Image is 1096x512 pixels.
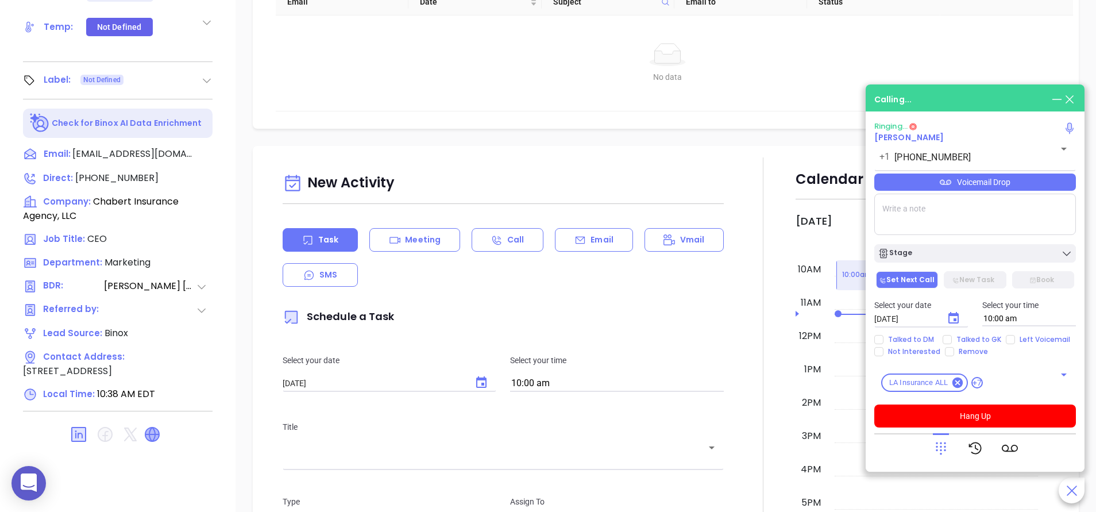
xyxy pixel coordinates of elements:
div: 2pm [800,396,823,410]
p: Select your time [510,354,724,367]
p: Title [283,421,724,433]
p: Task [318,234,338,246]
span: Referred by: [43,303,103,317]
span: Left Voicemail [1015,335,1075,344]
span: Email: [44,147,71,162]
span: Schedule a Task [283,309,395,324]
div: 11am [798,296,823,310]
span: Direct : [43,172,73,184]
span: Ringing... [874,121,908,132]
span: Lead Source: [43,327,102,339]
span: Contact Address: [43,351,125,363]
p: Vmail [680,234,705,246]
button: Hang Up [874,405,1076,428]
span: Not Defined [83,74,121,86]
input: MM/DD/YYYY [283,379,463,388]
span: Not Interested [883,347,945,356]
span: [EMAIL_ADDRESS][DOMAIN_NAME] [72,147,193,161]
div: LA Insurance ALL [881,374,968,392]
p: Select your date [874,299,968,311]
div: 4pm [798,463,823,476]
p: Type [283,495,496,508]
input: MM/DD/YYYY [874,314,935,324]
button: Open [704,440,720,456]
span: Binox [105,326,128,340]
div: Temp: [44,18,74,36]
a: [PERSON_NAME] [874,132,944,143]
p: Check for Binox AI Data Enrichment [52,117,202,129]
div: 1pm [802,363,823,376]
p: +1 [879,150,890,164]
span: [PERSON_NAME] [PERSON_NAME] [104,279,196,294]
h2: [DATE] [796,215,832,228]
p: 10:00am Call [PERSON_NAME] to follow up [842,269,1001,281]
span: Department: [43,256,102,268]
p: Call [507,234,524,246]
div: Stage [878,248,912,259]
div: 5pm [799,496,823,510]
span: Job Title: [43,233,85,245]
div: Not Defined [97,18,141,36]
button: Open [1056,141,1072,157]
p: Email [591,234,613,246]
div: 12pm [797,329,823,343]
input: Enter phone number or name [894,152,1039,163]
button: Choose date, selected date is Sep 12, 2025 [468,369,495,396]
p: Select your date [283,354,496,367]
span: Company: [43,195,91,207]
div: Voicemail Drop [874,174,1076,191]
button: New Task [944,271,1006,288]
span: LA Insurance ALL [882,378,955,388]
div: 3pm [800,429,823,443]
p: Select your time [982,299,1076,311]
span: Talked to DM [883,335,939,344]
span: Calendar [796,170,883,188]
div: Label: [44,71,71,88]
span: Chabert Insurance Agency, LLC [23,195,179,222]
p: SMS [319,269,337,281]
button: Choose date, selected date is Sep 12, 2025 [940,305,967,332]
p: Assign To [510,495,724,508]
button: Set Next Call [876,271,938,288]
span: 10:38 AM EDT [97,387,155,401]
span: Local Time: [43,388,95,400]
span: Marketing [105,256,150,269]
button: Book [1012,271,1074,288]
img: Ai-Enrich-DaqCidB-.svg [30,113,50,133]
span: Talked to GK [952,335,1006,344]
div: New Activity [283,169,724,198]
span: [STREET_ADDRESS] [23,364,112,378]
span: CEO [87,232,107,245]
div: No data [290,71,1046,83]
p: Meeting [405,234,441,246]
div: Calling... [874,94,912,106]
span: Remove [954,347,993,356]
div: 10am [796,263,823,276]
span: BDR: [43,279,103,294]
span: +7 [971,377,983,389]
button: Open [1056,367,1072,383]
button: Stage [874,244,1076,263]
span: [PHONE_NUMBER] [75,171,159,184]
